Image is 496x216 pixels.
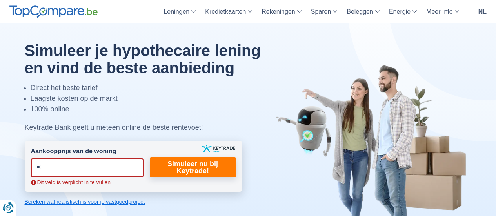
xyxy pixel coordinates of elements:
label: Aankoopprijs van de woning [31,147,116,156]
li: Laagste kosten op de markt [31,93,281,104]
li: Direct het beste tarief [31,83,281,93]
h1: Simuleer je hypothecaire lening en vind de beste aanbieding [25,42,281,76]
a: Bereken wat realistisch is voor je vastgoedproject [25,198,242,206]
li: 100% online [31,104,281,114]
span: € [37,163,41,172]
span: Dit veld is verplicht in te vullen [31,179,111,185]
img: TopCompare [9,5,98,18]
div: Keytrade Bank geeft u meteen online de beste rentevoet! [25,122,281,133]
a: Simuleer nu bij Keytrade! [150,157,236,177]
img: keytrade [202,145,235,152]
